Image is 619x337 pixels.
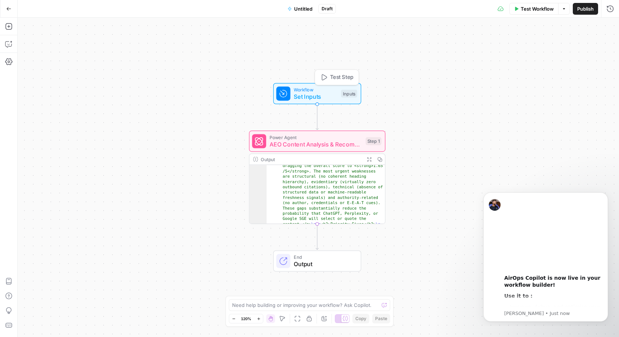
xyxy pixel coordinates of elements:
[573,3,598,15] button: Publish
[355,315,366,322] span: Copy
[352,314,369,323] button: Copy
[294,260,354,268] span: Output
[509,3,558,15] button: Test Workflow
[241,316,251,322] span: 120%
[283,3,317,15] button: Untitled
[294,92,337,101] span: Set Inputs
[341,90,357,98] div: Inputs
[330,73,354,81] span: Test Step
[261,156,361,163] div: Output
[577,5,594,12] span: Publish
[249,83,385,104] div: WorkflowSet InputsInputsTest Step
[472,186,619,326] iframe: Intercom notifications message
[366,137,381,145] div: Step 1
[249,131,385,224] div: Power AgentAEO Content Analysis & RecommendationsStep 1Output dragging the overall score to <stro...
[317,72,357,83] button: Test Step
[375,315,387,322] span: Paste
[249,250,385,272] div: EndOutput
[294,5,312,12] span: Untitled
[521,5,554,12] span: Test Workflow
[270,140,362,149] span: AEO Content Analysis & Recommendations
[316,104,318,130] g: Edge from start to step_1
[322,6,333,12] span: Draft
[270,134,362,141] span: Power Agent
[294,254,354,261] span: End
[316,224,318,250] g: Edge from step_1 to end
[372,314,390,323] button: Paste
[294,86,337,93] span: Workflow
